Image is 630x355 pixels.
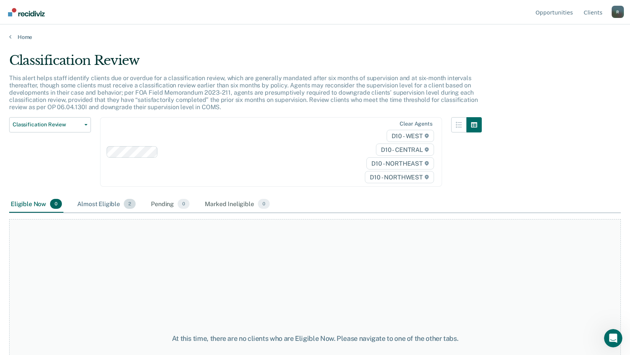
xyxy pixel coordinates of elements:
[162,334,468,343] div: At this time, there are no clients who are Eligible Now. Please navigate to one of the other tabs.
[13,121,81,128] span: Classification Review
[9,34,621,40] a: Home
[8,8,45,16] img: Recidiviz
[9,53,482,74] div: Classification Review
[612,6,624,18] div: R
[9,117,91,132] button: Classification Review
[387,130,434,142] span: D10 - WEST
[50,199,62,209] span: 0
[9,74,478,111] p: This alert helps staff identify clients due or overdue for a classification review, which are gen...
[76,196,137,213] div: Almost Eligible2
[203,196,271,213] div: Marked Ineligible0
[178,199,189,209] span: 0
[149,196,191,213] div: Pending0
[365,171,434,183] span: D10 - NORTHWEST
[124,199,136,209] span: 2
[258,199,270,209] span: 0
[604,329,622,347] iframe: Intercom live chat
[612,6,624,18] button: Profile dropdown button
[9,196,63,213] div: Eligible Now0
[376,144,434,156] span: D10 - CENTRAL
[400,121,432,127] div: Clear agents
[366,157,434,169] span: D10 - NORTHEAST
